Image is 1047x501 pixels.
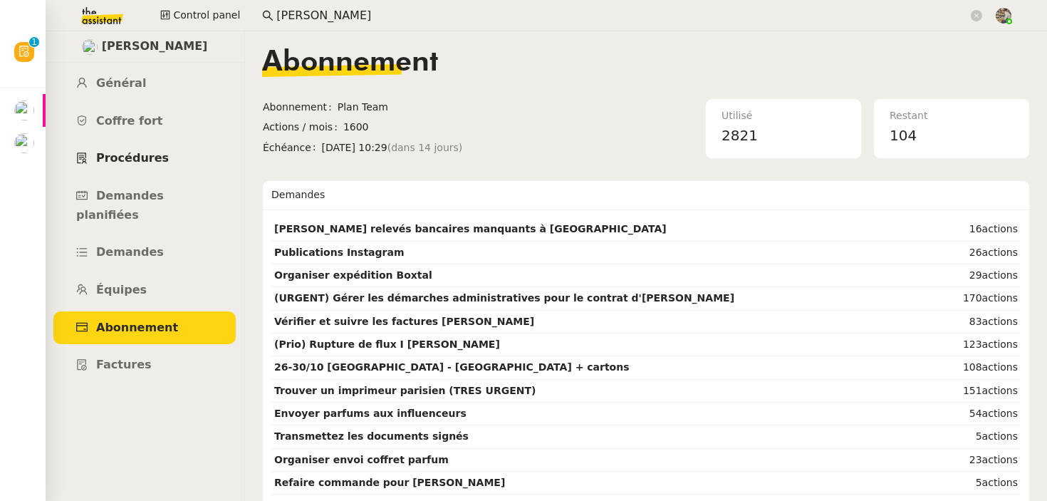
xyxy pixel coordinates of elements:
td: 123 [934,334,1021,356]
strong: (Prio) Rupture de flux I [PERSON_NAME] [274,339,500,350]
td: 29 [934,264,1021,287]
span: Échéance [263,140,322,156]
span: Control panel [173,7,240,24]
span: Actions / mois [263,119,343,135]
span: Procédures [96,151,169,165]
td: 16 [934,218,1021,241]
div: Demandes [271,181,1021,210]
a: Procédures [53,142,236,175]
span: [DATE] 10:29 [322,140,626,156]
span: actions [982,292,1018,304]
strong: Vérifier et suivre les factures [PERSON_NAME] [274,316,534,327]
img: users%2FAXgjBsdPtrYuxuZvIJjRexEdqnq2%2Favatar%2F1599931753966.jpeg [14,133,34,153]
span: Factures [96,358,152,371]
td: 83 [934,311,1021,334]
span: actions [982,477,1018,488]
strong: Publications Instagram [274,247,405,258]
td: 26 [934,242,1021,264]
strong: Transmettez les documents signés [274,430,469,442]
nz-badge-sup: 1 [29,37,39,47]
p: 1 [31,37,37,50]
a: Équipes [53,274,236,307]
a: Demandes [53,236,236,269]
span: actions [982,339,1018,350]
strong: Trouver un imprimeur parisien (TRES URGENT) [274,385,536,396]
span: Abonnement [263,99,338,115]
strong: Envoyer parfums aux influenceurs [274,408,467,419]
td: 23 [934,449,1021,472]
span: actions [982,361,1018,373]
span: actions [982,408,1018,419]
a: Coffre fort [53,105,236,138]
input: Rechercher [276,6,968,26]
span: actions [982,430,1018,442]
td: 54 [934,403,1021,425]
strong: 26-30/10 [GEOGRAPHIC_DATA] - [GEOGRAPHIC_DATA] + cartons [274,361,630,373]
span: Demandes planifiées [76,189,164,222]
span: 104 [890,127,917,144]
img: users%2FHIWaaSoTa5U8ssS5t403NQMyZZE3%2Favatar%2Fa4be050e-05fa-4f28-bbe7-e7e8e4788720 [14,100,34,120]
span: Abonnement [96,321,178,334]
span: Plan Team [338,99,626,115]
strong: Refaire commande pour [PERSON_NAME] [274,477,505,488]
td: 170 [934,287,1021,310]
div: Restant [890,108,1014,124]
span: Général [96,76,146,90]
span: actions [982,223,1018,234]
a: Abonnement [53,311,236,345]
span: actions [982,385,1018,396]
span: Coffre fort [96,114,163,128]
td: 108 [934,356,1021,379]
td: 5 [934,425,1021,448]
span: actions [982,247,1018,258]
td: 151 [934,380,1021,403]
a: Général [53,67,236,100]
span: actions [982,316,1018,327]
strong: [PERSON_NAME] relevés bancaires manquants à [GEOGRAPHIC_DATA] [274,223,667,234]
span: Abonnement [262,48,438,77]
img: 388bd129-7e3b-4cb1-84b4-92a3d763e9b7 [996,8,1011,24]
span: actions [982,269,1018,281]
td: 5 [934,472,1021,495]
span: actions [982,454,1018,465]
span: 1600 [343,119,626,135]
span: 2821 [722,127,758,144]
button: Control panel [152,6,249,26]
span: Demandes [96,245,164,259]
a: Demandes planifiées [53,180,236,232]
span: (dans 14 jours) [387,140,463,156]
strong: Organiser expédition Boxtal [274,269,432,281]
img: users%2Fjeuj7FhI7bYLyCU6UIN9LElSS4x1%2Favatar%2F1678820456145.jpeg [82,39,98,55]
span: Équipes [96,283,147,296]
strong: Organiser envoi coffret parfum [274,454,449,465]
span: [PERSON_NAME] [102,37,208,56]
div: Utilisé [722,108,845,124]
strong: (URGENT) Gérer les démarches administratives pour le contrat d'[PERSON_NAME] [274,292,734,304]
